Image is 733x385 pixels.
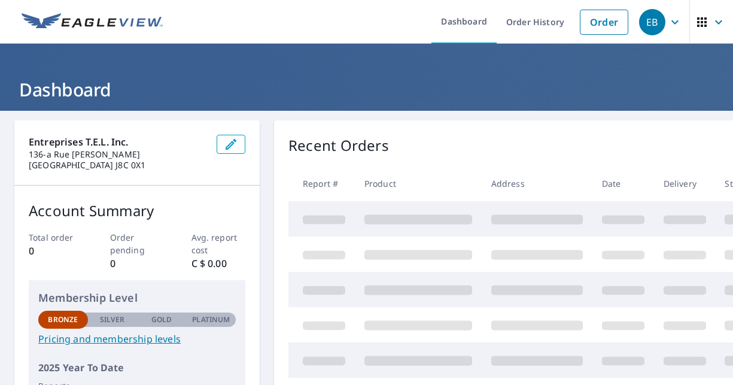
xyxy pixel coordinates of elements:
a: Pricing and membership levels [38,332,236,346]
p: Entreprises T.E.L. Inc. [29,135,207,149]
p: 0 [110,256,165,271]
th: Date [592,166,654,201]
p: C $ 0.00 [191,256,246,271]
div: EB [639,9,665,35]
p: Avg. report cost [191,231,246,256]
img: EV Logo [22,13,163,31]
h1: Dashboard [14,77,719,102]
p: 2025 Year To Date [38,360,236,375]
th: Delivery [654,166,716,201]
p: Platinum [192,314,230,325]
p: Bronze [48,314,78,325]
th: Report # [288,166,355,201]
p: [GEOGRAPHIC_DATA] J8C 0X1 [29,160,207,171]
p: Account Summary [29,200,245,222]
th: Address [482,166,592,201]
p: 136-a Rue [PERSON_NAME] [29,149,207,160]
p: Membership Level [38,290,236,306]
p: Silver [100,314,125,325]
p: Gold [151,314,172,325]
a: Order [580,10,628,35]
p: Total order [29,231,83,244]
p: 0 [29,244,83,258]
p: Order pending [110,231,165,256]
th: Product [355,166,482,201]
p: Recent Orders [288,135,389,156]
